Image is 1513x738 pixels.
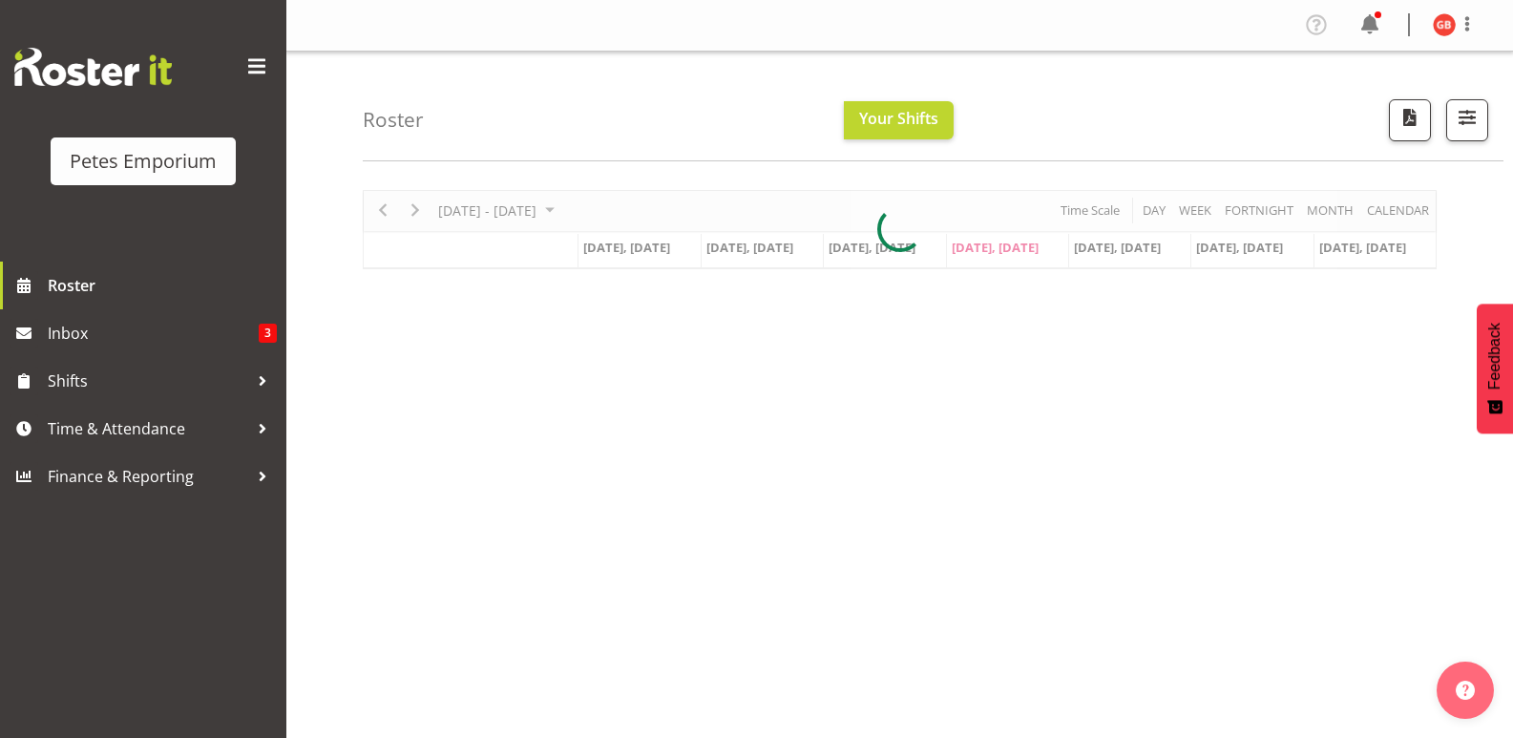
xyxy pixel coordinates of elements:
[1456,681,1475,700] img: help-xxl-2.png
[48,271,277,300] span: Roster
[1389,99,1431,141] button: Download a PDF of the roster according to the set date range.
[48,367,248,395] span: Shifts
[1486,323,1503,390] span: Feedback
[1477,304,1513,433] button: Feedback - Show survey
[259,324,277,343] span: 3
[844,101,954,139] button: Your Shifts
[859,108,938,129] span: Your Shifts
[48,319,259,348] span: Inbox
[48,414,248,443] span: Time & Attendance
[363,109,424,131] h4: Roster
[48,462,248,491] span: Finance & Reporting
[1446,99,1488,141] button: Filter Shifts
[1433,13,1456,36] img: gillian-byford11184.jpg
[70,147,217,176] div: Petes Emporium
[14,48,172,86] img: Rosterit website logo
